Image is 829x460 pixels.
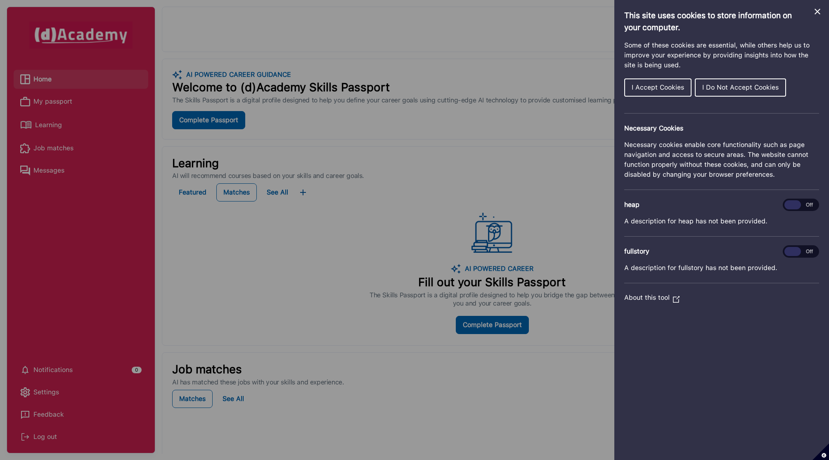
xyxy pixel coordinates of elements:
button: Set cookie preferences [812,443,829,460]
button: I Do Not Accept Cookies [695,78,786,97]
p: A description for fullstory has not been provided. [624,263,819,273]
span: Off [801,200,817,209]
span: I Do Not Accept Cookies [702,83,779,91]
h3: fullstory [624,247,819,256]
span: On [784,200,801,209]
button: I Accept Cookies [624,78,692,97]
span: On [784,247,801,256]
h1: This site uses cookies to store information on your computer. [624,10,819,34]
span: I Accept Cookies [632,83,684,91]
p: A description for heap has not been provided. [624,216,819,226]
h3: heap [624,200,819,210]
p: Some of these cookies are essential, while others help us to improve your experience by providing... [624,40,819,70]
a: About this tool [624,294,680,301]
span: Off [801,247,817,256]
button: Close Cookie Control [812,7,822,17]
p: Necessary cookies enable core functionality such as page navigation and access to secure areas. T... [624,140,819,180]
h2: Necessary Cookies [624,123,819,133]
